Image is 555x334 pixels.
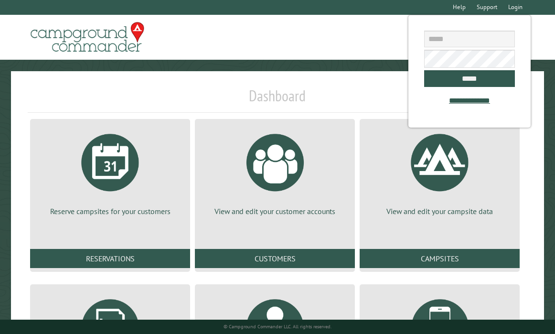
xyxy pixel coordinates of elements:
[371,127,508,216] a: View and edit your campsite data
[28,19,147,56] img: Campground Commander
[42,127,179,216] a: Reserve campsites for your customers
[42,206,179,216] p: Reserve campsites for your customers
[30,249,190,268] a: Reservations
[206,127,343,216] a: View and edit your customer accounts
[360,249,520,268] a: Campsites
[195,249,355,268] a: Customers
[206,206,343,216] p: View and edit your customer accounts
[28,86,527,113] h1: Dashboard
[224,323,331,330] small: © Campground Commander LLC. All rights reserved.
[371,206,508,216] p: View and edit your campsite data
